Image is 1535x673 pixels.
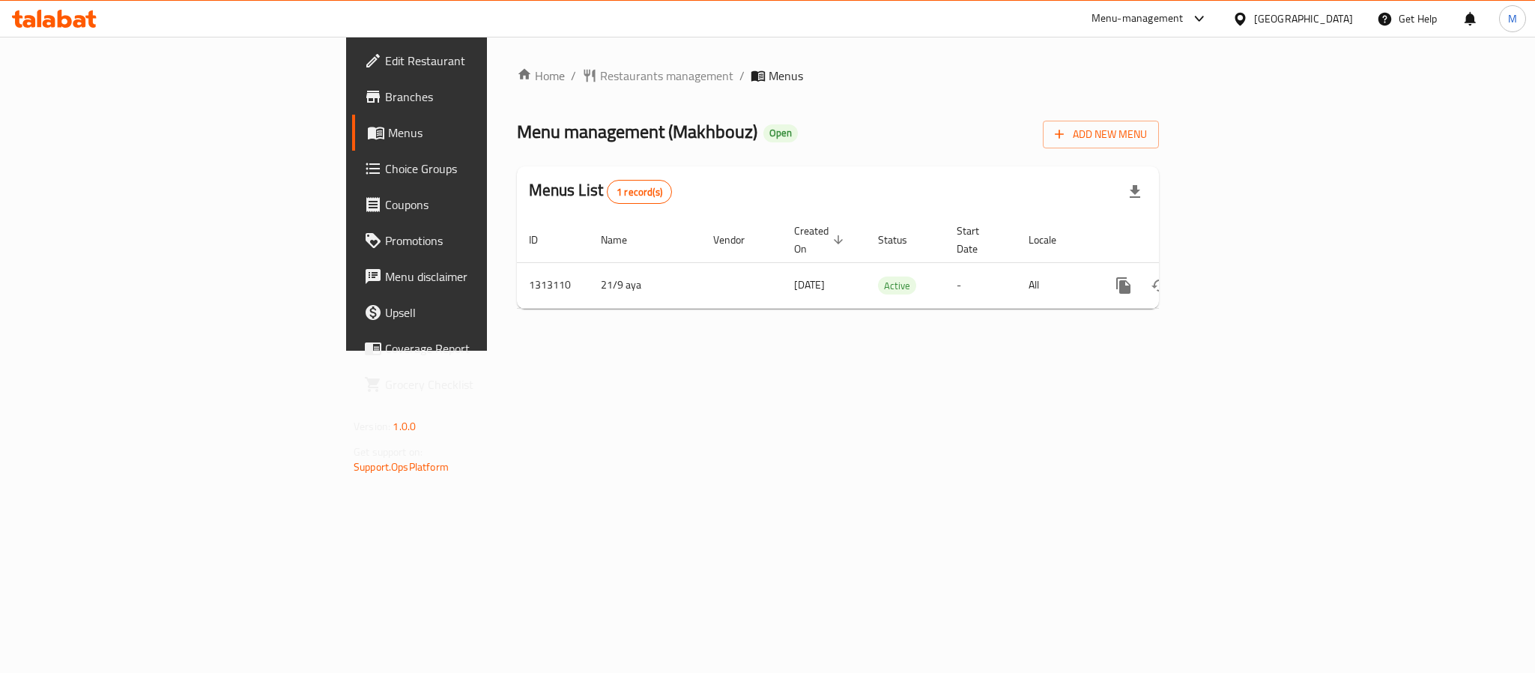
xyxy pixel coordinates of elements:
[517,67,1159,85] nav: breadcrumb
[607,180,672,204] div: Total records count
[1055,125,1147,144] span: Add New Menu
[354,442,423,462] span: Get support on:
[763,124,798,142] div: Open
[529,231,557,249] span: ID
[352,295,602,331] a: Upsell
[957,222,999,258] span: Start Date
[385,196,590,214] span: Coupons
[385,268,590,286] span: Menu disclaimer
[1508,10,1517,27] span: M
[600,67,733,85] span: Restaurants management
[1029,231,1076,249] span: Locale
[385,88,590,106] span: Branches
[385,304,590,322] span: Upsell
[385,232,590,250] span: Promotions
[878,277,916,295] span: Active
[1043,121,1159,148] button: Add New Menu
[1142,268,1178,304] button: Change Status
[352,223,602,259] a: Promotions
[582,67,733,85] a: Restaurants management
[713,231,764,249] span: Vendor
[589,262,701,308] td: 21/9 aya
[601,231,647,249] span: Name
[385,339,590,357] span: Coverage Report
[352,187,602,223] a: Coupons
[352,79,602,115] a: Branches
[517,115,757,148] span: Menu management ( Makhbouz )
[352,259,602,295] a: Menu disclaimer
[794,275,825,295] span: [DATE]
[352,151,602,187] a: Choice Groups
[1117,174,1153,210] div: Export file
[385,375,590,393] span: Grocery Checklist
[878,231,927,249] span: Status
[1094,217,1262,263] th: Actions
[352,43,602,79] a: Edit Restaurant
[1254,10,1353,27] div: [GEOGRAPHIC_DATA]
[393,417,416,436] span: 1.0.0
[385,160,590,178] span: Choice Groups
[945,262,1017,308] td: -
[1106,268,1142,304] button: more
[385,52,590,70] span: Edit Restaurant
[878,277,916,295] div: Active
[354,457,449,477] a: Support.OpsPlatform
[529,179,672,204] h2: Menus List
[608,185,671,199] span: 1 record(s)
[352,115,602,151] a: Menus
[388,124,590,142] span: Menus
[739,67,745,85] li: /
[769,67,803,85] span: Menus
[352,331,602,366] a: Coverage Report
[1017,262,1094,308] td: All
[763,127,798,139] span: Open
[352,366,602,402] a: Grocery Checklist
[517,217,1262,309] table: enhanced table
[1092,10,1184,28] div: Menu-management
[354,417,390,436] span: Version:
[794,222,848,258] span: Created On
